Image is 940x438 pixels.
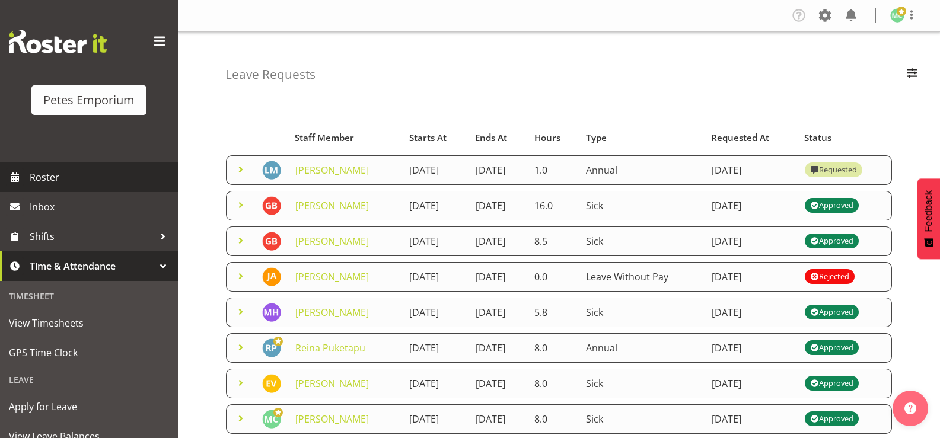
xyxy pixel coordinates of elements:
img: Rosterit website logo [9,30,107,53]
div: Leave [3,367,175,392]
td: [DATE] [469,333,528,363]
span: GPS Time Clock [9,344,169,362]
img: reina-puketapu721.jpg [262,338,281,357]
div: Petes Emporium [43,91,135,109]
td: 5.8 [527,298,579,327]
img: eva-vailini10223.jpg [262,374,281,393]
td: [DATE] [469,262,528,292]
td: 0.0 [527,262,579,292]
img: help-xxl-2.png [904,402,916,414]
td: 8.0 [527,404,579,434]
div: Approved [810,305,853,319]
td: [DATE] [469,404,528,434]
span: Staff Member [295,131,354,145]
td: Sick [579,298,705,327]
td: [DATE] [402,369,468,398]
td: [DATE] [705,404,798,434]
td: Annual [579,333,705,363]
a: [PERSON_NAME] [295,377,369,390]
td: Leave Without Pay [579,262,705,292]
td: 8.5 [527,226,579,256]
td: [DATE] [402,404,468,434]
td: Sick [579,404,705,434]
td: [DATE] [402,191,468,220]
img: gillian-byford11184.jpg [262,196,281,215]
td: [DATE] [705,191,798,220]
button: Feedback - Show survey [917,178,940,259]
span: Hours [534,131,560,145]
td: 1.0 [527,155,579,185]
img: melissa-cowen2635.jpg [262,410,281,429]
img: melissa-cowen2635.jpg [890,8,904,23]
img: gillian-byford11184.jpg [262,232,281,251]
div: Approved [810,412,853,426]
td: [DATE] [705,226,798,256]
a: [PERSON_NAME] [295,306,369,319]
div: Rejected [810,270,849,284]
td: [DATE] [705,298,798,327]
td: [DATE] [705,333,798,363]
td: [DATE] [705,262,798,292]
td: [DATE] [402,226,468,256]
td: Annual [579,155,705,185]
div: Timesheet [3,284,175,308]
td: [DATE] [705,155,798,185]
span: Apply for Leave [9,398,169,415]
td: Sick [579,369,705,398]
td: [DATE] [402,155,468,185]
a: Apply for Leave [3,392,175,421]
a: [PERSON_NAME] [295,164,369,177]
span: Requested At [711,131,769,145]
span: Shifts [30,228,154,245]
a: View Timesheets [3,308,175,338]
td: [DATE] [705,369,798,398]
span: Status [804,131,831,145]
span: Inbox [30,198,172,216]
span: Type [586,131,607,145]
span: Starts At [409,131,447,145]
td: [DATE] [469,155,528,185]
a: [PERSON_NAME] [295,270,369,283]
div: Requested [810,163,856,177]
div: Approved [810,199,853,213]
div: Approved [810,234,853,248]
td: [DATE] [469,191,528,220]
a: [PERSON_NAME] [295,413,369,426]
img: mackenzie-halford4471.jpg [262,303,281,322]
span: Time & Attendance [30,257,154,275]
td: [DATE] [402,298,468,327]
img: jeseryl-armstrong10788.jpg [262,267,281,286]
td: 16.0 [527,191,579,220]
span: Ends At [475,131,507,145]
td: [DATE] [469,369,528,398]
div: Approved [810,376,853,391]
td: Sick [579,191,705,220]
a: GPS Time Clock [3,338,175,367]
td: [DATE] [469,298,528,327]
td: [DATE] [402,262,468,292]
a: Reina Puketapu [295,341,365,354]
div: Approved [810,341,853,355]
td: Sick [579,226,705,256]
span: View Timesheets [9,314,169,332]
button: Filter Employees [900,62,925,88]
img: lianne-morete5410.jpg [262,161,281,180]
a: [PERSON_NAME] [295,199,369,212]
td: 8.0 [527,369,579,398]
td: 8.0 [527,333,579,363]
span: Roster [30,168,172,186]
td: [DATE] [469,226,528,256]
span: Feedback [923,190,934,232]
td: [DATE] [402,333,468,363]
h4: Leave Requests [225,68,316,81]
a: [PERSON_NAME] [295,235,369,248]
